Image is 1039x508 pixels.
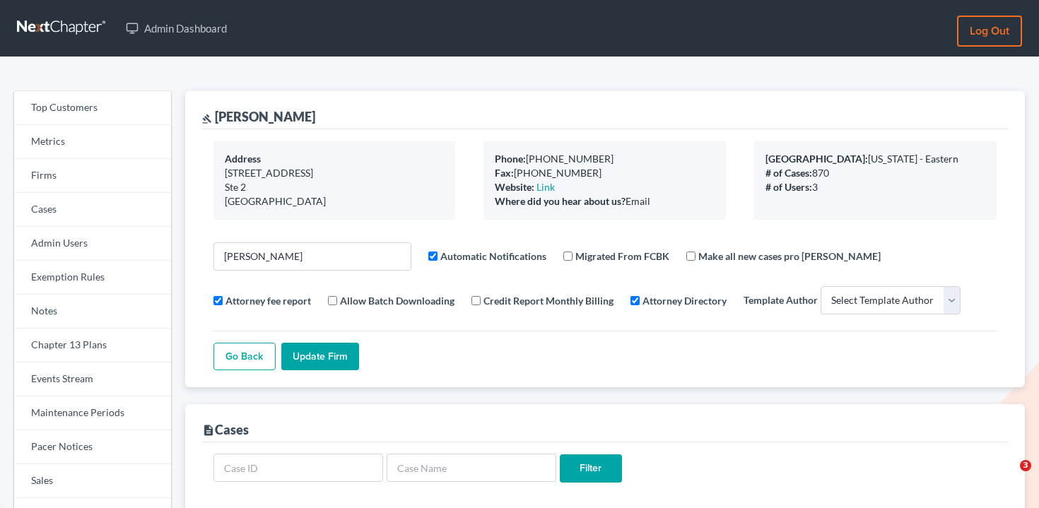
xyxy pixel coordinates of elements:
[225,166,445,180] div: [STREET_ADDRESS]
[14,91,171,125] a: Top Customers
[202,108,315,125] div: [PERSON_NAME]
[744,293,818,307] label: Template Author
[340,293,454,308] label: Allow Batch Downloading
[765,180,985,194] div: 3
[281,343,359,371] input: Update Firm
[14,362,171,396] a: Events Stream
[765,153,868,165] b: [GEOGRAPHIC_DATA]:
[483,293,614,308] label: Credit Report Monthly Billing
[14,261,171,295] a: Exemption Rules
[202,421,249,438] div: Cases
[213,343,276,371] a: Go Back
[495,194,715,208] div: Email
[14,430,171,464] a: Pacer Notices
[765,166,985,180] div: 870
[14,227,171,261] a: Admin Users
[495,153,526,165] b: Phone:
[495,152,715,166] div: [PHONE_NUMBER]
[765,181,812,193] b: # of Users:
[213,454,383,482] input: Case ID
[14,329,171,362] a: Chapter 13 Plans
[495,195,626,207] b: Where did you hear about us?
[560,454,622,483] input: Filter
[495,181,534,193] b: Website:
[1020,460,1031,471] span: 3
[14,193,171,227] a: Cases
[225,153,261,165] b: Address
[440,249,546,264] label: Automatic Notifications
[14,159,171,193] a: Firms
[119,16,234,41] a: Admin Dashboard
[495,167,514,179] b: Fax:
[14,125,171,159] a: Metrics
[495,166,715,180] div: [PHONE_NUMBER]
[202,114,212,124] i: gavel
[202,424,215,437] i: description
[765,167,812,179] b: # of Cases:
[575,249,669,264] label: Migrated From FCBK
[536,181,555,193] a: Link
[765,152,985,166] div: [US_STATE] - Eastern
[642,293,727,308] label: Attorney Directory
[991,460,1025,494] iframe: Intercom live chat
[698,249,881,264] label: Make all new cases pro [PERSON_NAME]
[225,194,445,208] div: [GEOGRAPHIC_DATA]
[225,293,311,308] label: Attorney fee report
[387,454,556,482] input: Case Name
[14,295,171,329] a: Notes
[14,396,171,430] a: Maintenance Periods
[957,16,1022,47] a: Log out
[14,464,171,498] a: Sales
[225,180,445,194] div: Ste 2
